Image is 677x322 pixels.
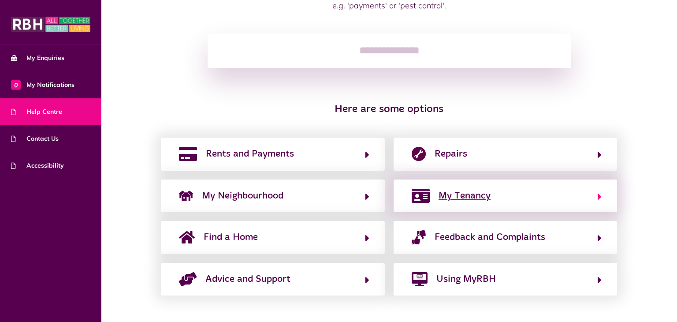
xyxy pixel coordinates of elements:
[436,272,496,286] span: Using MyRBH
[412,230,426,244] img: complaints.png
[412,272,428,286] img: desktop-solid.png
[409,146,602,161] button: Repairs
[179,189,193,203] img: neighborhood.png
[412,189,430,203] img: my-tenancy.png
[409,272,602,287] button: Using MyRBH
[176,272,369,287] button: Advice and Support
[11,107,62,116] span: Help Centre
[439,189,491,203] span: My Tenancy
[176,230,369,245] button: Find a Home
[11,15,90,33] img: MyRBH
[206,147,294,161] span: Rents and Payments
[11,53,64,63] span: My Enquiries
[176,146,369,161] button: Rents and Payments
[11,80,74,90] span: My Notifications
[11,80,21,90] span: 0
[412,147,426,161] img: report-repair.png
[409,230,602,245] button: Feedback and Complaints
[409,188,602,203] button: My Tenancy
[11,161,64,170] span: Accessibility
[202,189,283,203] span: My Neighbourhood
[435,230,545,244] span: Feedback and Complaints
[435,147,467,161] span: Repairs
[179,272,197,286] img: advice-support-1.png
[161,103,617,116] h3: Here are some options
[204,230,258,244] span: Find a Home
[176,188,369,203] button: My Neighbourhood
[11,134,59,143] span: Contact Us
[179,147,197,161] img: rents-payments.png
[205,272,290,286] span: Advice and Support
[179,230,195,244] img: home-solid.svg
